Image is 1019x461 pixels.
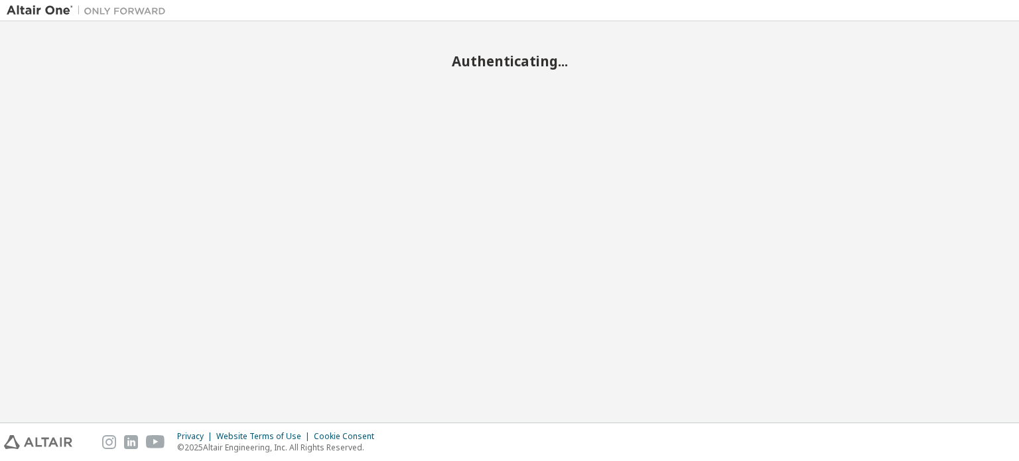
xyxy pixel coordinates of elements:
[177,442,382,453] p: © 2025 Altair Engineering, Inc. All Rights Reserved.
[146,435,165,449] img: youtube.svg
[216,431,314,442] div: Website Terms of Use
[124,435,138,449] img: linkedin.svg
[4,435,72,449] img: altair_logo.svg
[7,4,172,17] img: Altair One
[177,431,216,442] div: Privacy
[102,435,116,449] img: instagram.svg
[314,431,382,442] div: Cookie Consent
[7,52,1012,70] h2: Authenticating...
